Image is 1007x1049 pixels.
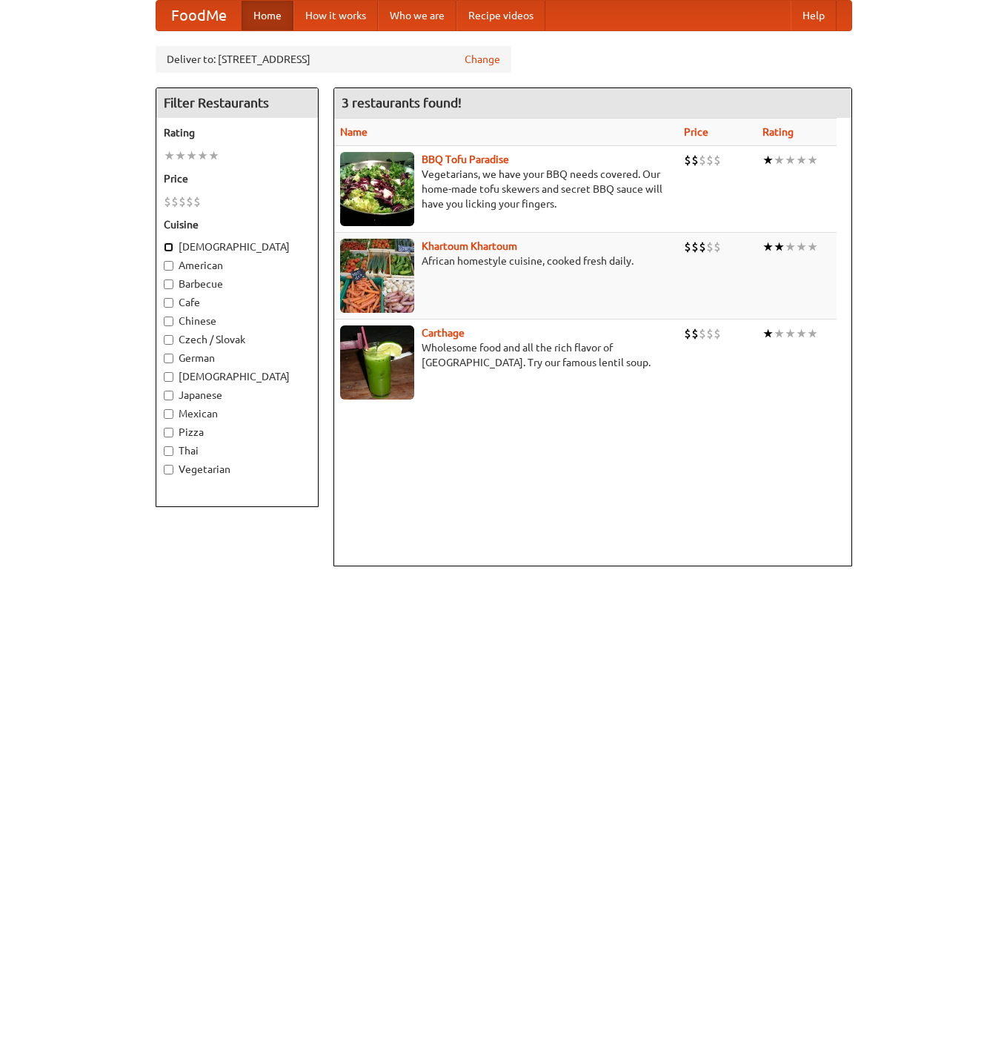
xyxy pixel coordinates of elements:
li: ★ [774,239,785,255]
label: Barbecue [164,277,310,291]
li: ★ [164,148,175,164]
h4: Filter Restaurants [156,88,318,118]
li: $ [171,193,179,210]
a: Recipe videos [456,1,545,30]
li: $ [691,152,699,168]
a: Price [684,126,708,138]
label: American [164,258,310,273]
label: Czech / Slovak [164,332,310,347]
label: Cafe [164,295,310,310]
li: ★ [774,325,785,342]
img: tofuparadise.jpg [340,152,414,226]
label: Mexican [164,406,310,421]
input: German [164,354,173,363]
li: $ [691,325,699,342]
li: $ [684,239,691,255]
label: Vegetarian [164,462,310,477]
input: American [164,261,173,271]
li: $ [186,193,193,210]
li: ★ [807,239,818,255]
input: Mexican [164,409,173,419]
li: ★ [762,239,774,255]
label: Pizza [164,425,310,440]
img: khartoum.jpg [340,239,414,313]
li: ★ [785,152,796,168]
input: Chinese [164,317,173,326]
input: Pizza [164,428,173,437]
p: Vegetarians, we have your BBQ needs covered. Our home-made tofu skewers and secret BBQ sauce will... [340,167,672,211]
a: Who we are [378,1,456,30]
a: FoodMe [156,1,242,30]
li: ★ [762,152,774,168]
li: ★ [807,325,818,342]
li: $ [706,152,714,168]
li: $ [714,152,721,168]
img: carthage.jpg [340,325,414,400]
input: Cafe [164,298,173,308]
a: Rating [762,126,794,138]
li: $ [684,152,691,168]
label: German [164,351,310,365]
li: ★ [186,148,197,164]
li: $ [699,239,706,255]
label: Thai [164,443,310,458]
li: ★ [774,152,785,168]
h5: Price [164,171,310,186]
h5: Rating [164,125,310,140]
a: Name [340,126,368,138]
ng-pluralize: 3 restaurants found! [342,96,462,110]
h5: Cuisine [164,217,310,232]
a: How it works [293,1,378,30]
li: ★ [197,148,208,164]
a: Carthage [422,327,465,339]
li: $ [714,325,721,342]
li: ★ [785,325,796,342]
p: Wholesome food and all the rich flavor of [GEOGRAPHIC_DATA]. Try our famous lentil soup. [340,340,672,370]
li: $ [179,193,186,210]
label: Japanese [164,388,310,403]
input: [DEMOGRAPHIC_DATA] [164,372,173,382]
input: Czech / Slovak [164,335,173,345]
li: $ [706,325,714,342]
input: Barbecue [164,279,173,289]
label: [DEMOGRAPHIC_DATA] [164,369,310,384]
li: ★ [175,148,186,164]
li: $ [714,239,721,255]
input: [DEMOGRAPHIC_DATA] [164,242,173,252]
li: $ [706,239,714,255]
label: Chinese [164,314,310,328]
a: Help [791,1,837,30]
li: $ [164,193,171,210]
li: ★ [807,152,818,168]
li: ★ [796,239,807,255]
li: ★ [796,152,807,168]
li: ★ [796,325,807,342]
li: $ [193,193,201,210]
a: Change [465,52,500,67]
p: African homestyle cuisine, cooked fresh daily. [340,254,672,268]
li: $ [684,325,691,342]
li: ★ [762,325,774,342]
li: $ [699,152,706,168]
input: Japanese [164,391,173,400]
a: Home [242,1,293,30]
a: Khartoum Khartoum [422,240,517,252]
a: BBQ Tofu Paradise [422,153,509,165]
div: Deliver to: [STREET_ADDRESS] [156,46,511,73]
li: ★ [785,239,796,255]
input: Thai [164,446,173,456]
label: [DEMOGRAPHIC_DATA] [164,239,310,254]
li: $ [691,239,699,255]
li: ★ [208,148,219,164]
input: Vegetarian [164,465,173,474]
li: $ [699,325,706,342]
